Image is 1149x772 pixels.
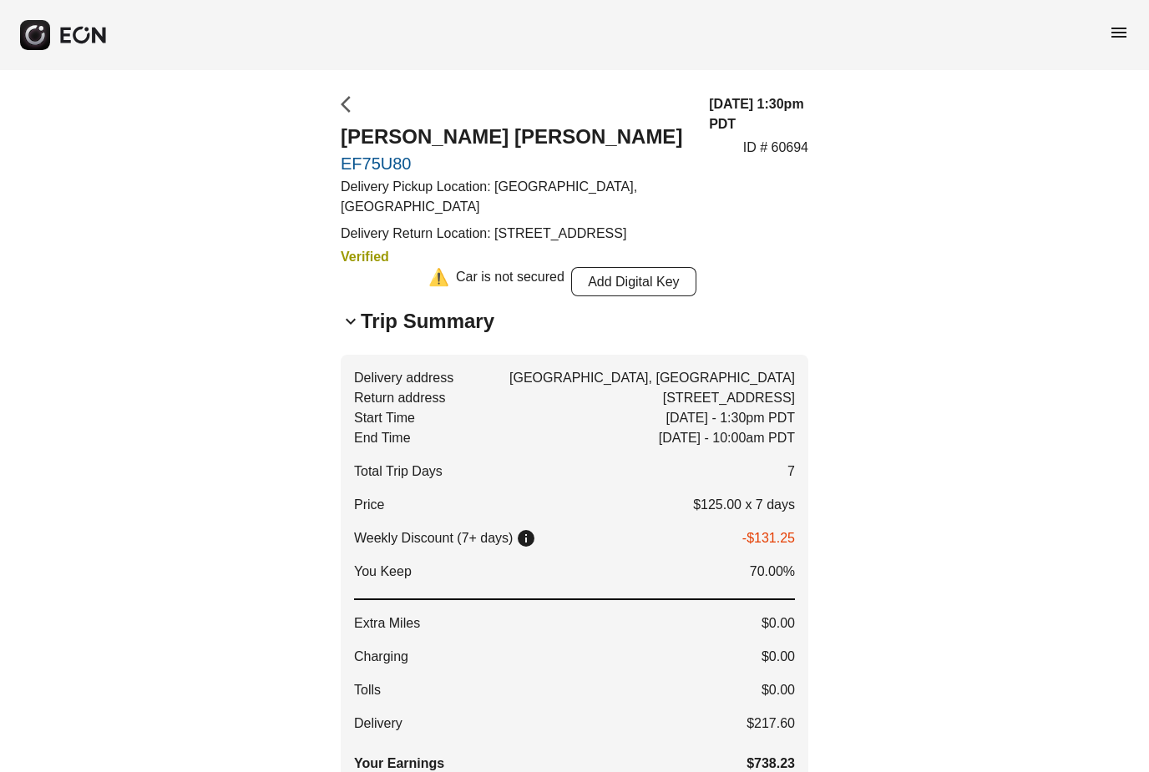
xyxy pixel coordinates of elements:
span: info [516,528,536,548]
span: End Time [354,428,411,448]
span: arrow_back_ios [341,94,361,114]
span: Extra Miles [354,613,420,633]
p: $125.00 x 7 days [693,495,795,515]
span: You Keep [354,562,412,582]
span: $0.00 [762,613,795,633]
span: Return address [354,388,445,408]
span: $0.00 [762,680,795,700]
div: Car is not secured [456,267,564,296]
p: Price [354,495,384,515]
span: Delivery address [354,368,453,388]
span: $0.00 [762,647,795,667]
span: 7 [787,462,795,482]
p: Weekly Discount (7+ days) [354,528,513,548]
span: Charging [354,647,408,667]
span: [STREET_ADDRESS] [663,388,795,408]
span: Total Trip Days [354,462,443,482]
p: Delivery Return Location: [STREET_ADDRESS] [341,224,689,244]
h2: [PERSON_NAME] [PERSON_NAME] [341,124,689,150]
span: Tolls [354,680,381,700]
span: keyboard_arrow_down [341,311,361,331]
span: 70.00% [750,562,795,582]
h2: Trip Summary [361,308,494,335]
p: Delivery Pickup Location: [GEOGRAPHIC_DATA], [GEOGRAPHIC_DATA] [341,177,689,217]
a: EF75U80 [341,154,689,174]
span: [DATE] - 10:00am PDT [659,428,795,448]
span: menu [1109,23,1129,43]
h3: [DATE] 1:30pm PDT [709,94,808,134]
h3: Verified [341,247,689,267]
span: Delivery [354,714,402,734]
span: [GEOGRAPHIC_DATA], [GEOGRAPHIC_DATA] [509,368,795,388]
div: ⚠️ [428,267,449,296]
p: ID # 60694 [743,138,808,158]
button: Add Digital Key [571,267,696,296]
span: $217.60 [747,714,795,734]
p: -$131.25 [742,528,795,548]
span: Start Time [354,408,415,428]
span: [DATE] - 1:30pm PDT [666,408,795,428]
